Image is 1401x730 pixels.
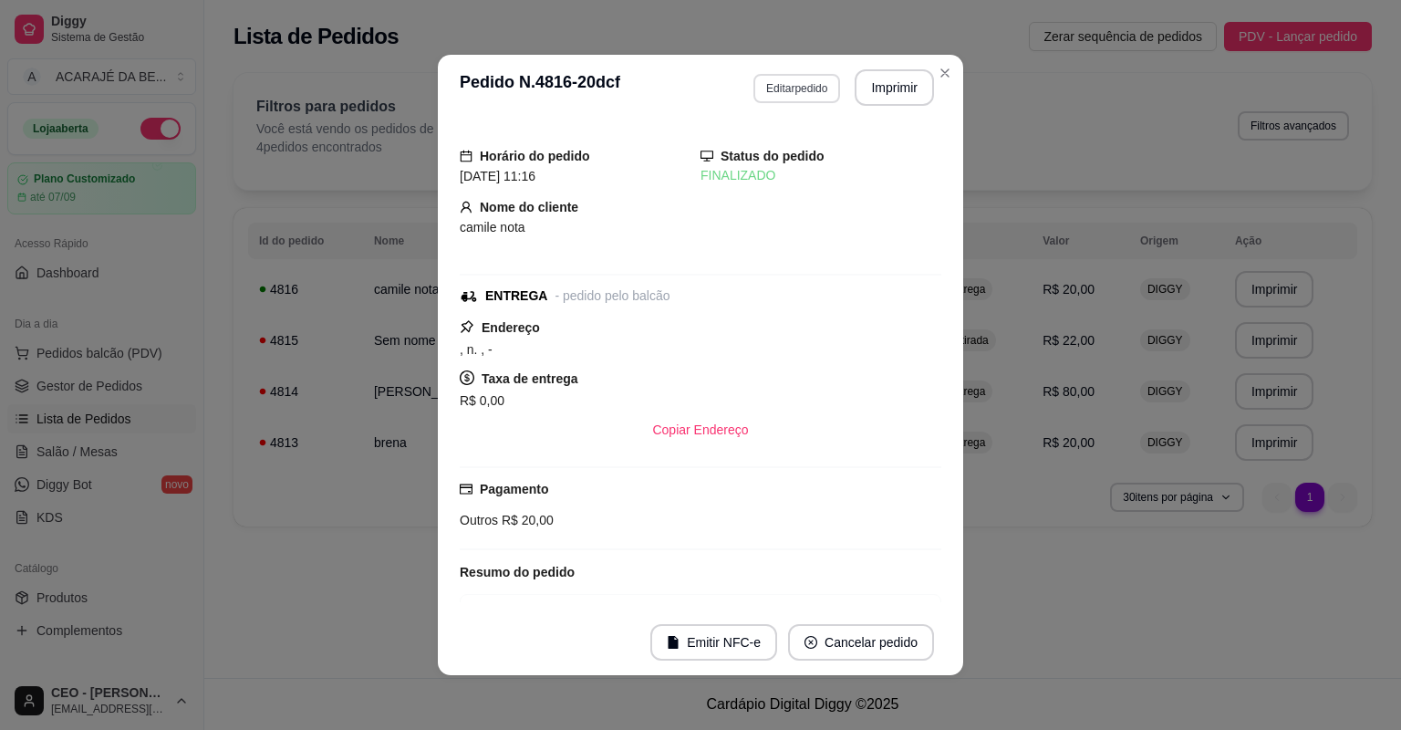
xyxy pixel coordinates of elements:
div: ENTREGA [485,287,547,306]
button: Editarpedido [753,74,840,103]
button: close-circleCancelar pedido [788,624,934,661]
strong: Resumo do pedido [460,565,575,579]
span: R$ 0,00 [460,393,504,408]
span: credit-card [460,483,472,495]
strong: Taxa de entrega [482,371,578,386]
strong: Nome do cliente [480,200,578,214]
span: close-circle [804,636,817,649]
button: Imprimir [855,69,934,106]
span: pushpin [460,319,474,334]
span: dollar [460,370,474,385]
span: calendar [460,150,472,162]
button: Copiar Endereço [638,412,763,448]
span: file [667,636,680,649]
button: fileEmitir NFC-e [650,624,777,661]
span: [DATE] 11:16 [460,169,535,183]
strong: Horário do pedido [480,149,590,163]
span: Outros [460,513,498,527]
span: R$ 20,00 [498,513,554,527]
h3: Pedido N. 4816-20dcf [460,69,620,106]
span: , n. , - [460,342,493,357]
span: user [460,201,472,214]
span: camile nota [460,220,525,235]
strong: Endereço [482,320,540,335]
span: desktop [700,150,713,162]
button: Close [930,58,960,88]
div: - pedido pelo balcão [555,287,669,306]
div: FINALIZADO [700,166,941,185]
strong: Pagamento [480,482,548,496]
strong: Status do pedido [721,149,825,163]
